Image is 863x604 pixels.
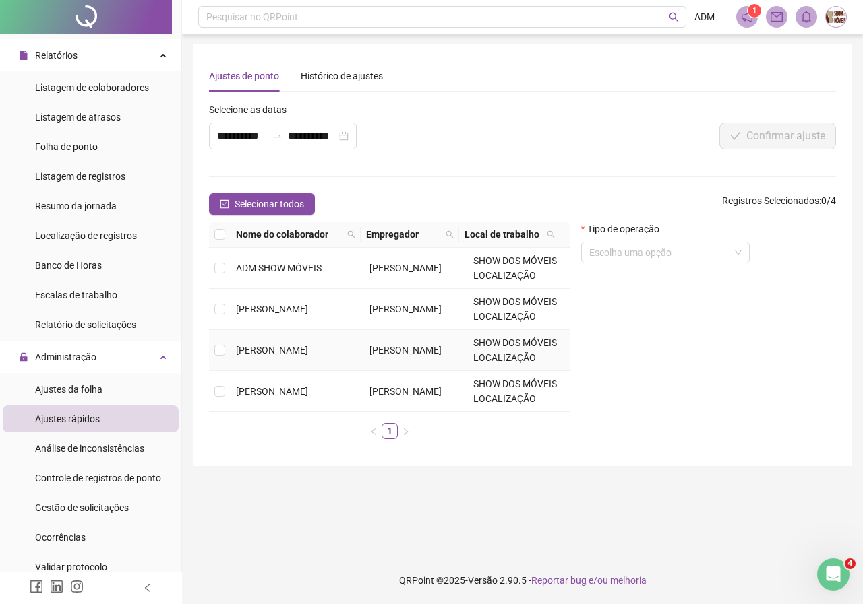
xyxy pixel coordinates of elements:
span: Reportar bug e/ou melhoria [531,575,647,586]
span: Validar protocolo [35,562,107,572]
footer: QRPoint © 2025 - 2.90.5 - [182,557,863,604]
span: Escalas de trabalho [35,290,117,300]
span: to [272,131,282,141]
span: search [547,230,555,238]
span: Local de trabalho [465,227,541,242]
span: search [443,224,456,244]
li: Página anterior [365,423,382,439]
span: search [347,230,355,238]
span: Folha de ponto [35,141,98,152]
span: Listagem de registros [35,171,125,182]
span: search [446,230,454,238]
button: right [398,423,414,439]
span: Listagem de colaboradores [35,82,149,93]
span: search [544,224,558,244]
span: Controle de registros de ponto [35,473,161,483]
span: Relatório de solicitações [35,319,136,330]
span: Resumo da jornada [35,201,117,211]
label: Tipo de operação [581,222,668,236]
button: Confirmar ajuste [719,123,836,149]
span: Versão [468,575,498,586]
span: [PERSON_NAME] [369,386,442,397]
span: Administração [35,351,96,362]
span: [PERSON_NAME] [369,304,442,314]
span: Localização de registros [35,230,137,241]
span: Listagem de atrasos [35,112,121,123]
span: SHOW DOS MÓVEIS LOCALIZAÇÃO [473,296,557,322]
span: search [669,12,679,22]
span: file [19,51,28,60]
div: Ajustes de ponto [209,69,279,83]
span: Ocorrências [35,532,86,543]
span: bell [800,11,812,23]
span: lock [19,352,28,362]
span: Selecionar todos [235,197,304,211]
a: 1 [382,424,397,438]
span: 4 [845,558,856,569]
span: [PERSON_NAME] [236,386,308,397]
span: instagram [70,580,84,593]
span: swap-right [272,131,282,141]
span: left [143,583,152,593]
span: left [369,428,378,436]
sup: 1 [748,4,761,18]
span: Registros Selecionados [722,195,819,206]
span: SHOW DOS MÓVEIS LOCALIZAÇÃO [473,337,557,363]
span: ADM [694,9,715,24]
li: Próxima página [398,423,414,439]
span: [PERSON_NAME] [236,304,308,314]
span: Ajustes rápidos [35,413,100,424]
span: facebook [30,580,43,593]
span: : 0 / 4 [722,193,836,215]
button: Selecionar todos [209,193,315,215]
span: [PERSON_NAME] [369,345,442,356]
span: Nome do colaborador [236,227,342,242]
span: notification [741,11,753,23]
span: search [345,224,358,244]
span: [PERSON_NAME] [369,263,442,273]
span: Banco de Horas [35,260,102,271]
label: Selecione as datas [209,102,295,117]
span: check-square [220,199,229,209]
span: 1 [752,6,757,15]
span: ADM SHOW MÓVEIS [236,263,322,273]
span: Gestão de solicitações [35,502,129,513]
span: mail [771,11,783,23]
span: Análise de inconsistências [35,443,144,454]
button: left [365,423,382,439]
span: Ajustes da folha [35,384,102,395]
span: SHOW DOS MÓVEIS LOCALIZAÇÃO [473,378,557,404]
span: SHOW DOS MÓVEIS LOCALIZAÇÃO [473,255,557,281]
span: Empregador [366,227,440,242]
span: [PERSON_NAME] [236,345,308,356]
div: Histórico de ajustes [301,69,383,83]
span: right [402,428,410,436]
span: linkedin [50,580,63,593]
img: 64703 [826,7,846,27]
li: 1 [382,423,398,439]
iframe: Intercom live chat [817,558,850,591]
span: Relatórios [35,50,78,61]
